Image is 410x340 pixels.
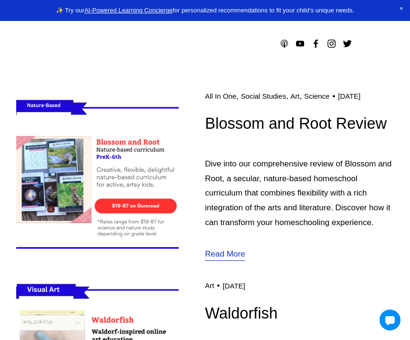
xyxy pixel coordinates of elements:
a: Social Studies [241,92,286,100]
a: Art [205,281,214,289]
img: Blossom and Root Review [16,94,178,257]
a: Science [304,92,329,100]
a: Blossom and Root Review [205,115,387,132]
a: All In One [205,92,236,100]
a: Waldorfish [205,305,277,322]
span: , [299,92,302,101]
time: [DATE] [338,92,360,101]
span: , [236,92,239,101]
a: YouTube [295,39,305,49]
span: , [286,92,288,101]
a: AI-Powered Learning Concierge [84,7,173,14]
a: Apple Podcasts [279,39,289,49]
a: Instagram [327,39,337,49]
a: Facebook [311,39,321,49]
a: Art [290,92,299,100]
a: Twitter [342,39,352,49]
time: [DATE] [223,282,245,290]
p: Dive into our comprehensive review of Blossom and Root, a secular, nature-based homeschool curric... [205,157,394,230]
a: Read More [205,247,245,262]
